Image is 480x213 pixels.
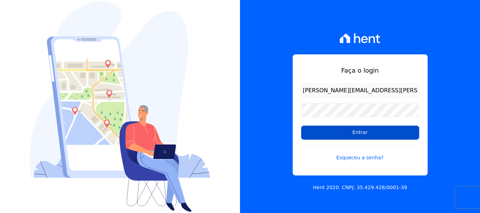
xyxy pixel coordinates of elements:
[30,1,210,212] img: Login
[301,84,419,98] input: Email
[301,66,419,75] h1: Faça o login
[313,184,407,191] p: Hent 2020. CNPJ: 35.429.428/0001-39
[301,126,419,140] input: Entrar
[301,145,419,161] a: Esqueceu a senha?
